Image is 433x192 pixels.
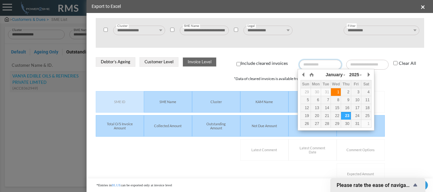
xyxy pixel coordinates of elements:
label: Include cleared invoices [236,60,288,66]
button: Invoice Level [183,57,217,67]
button: × [421,3,425,10]
label: Cluster [116,23,129,28]
div: 6 [311,97,321,103]
h5: Collected Amount [152,122,184,130]
div: 12 [301,105,311,111]
div: 21 [321,113,331,119]
th: Thu [341,80,351,88]
div: 3 [351,89,361,95]
div: 19 [301,113,311,119]
h5: KAM Name [249,98,280,106]
div: 10 [351,97,361,103]
h5: Outstanding Amount [200,122,232,130]
div: 30 [311,89,321,95]
div: 29 [331,121,341,127]
div: 18 [361,105,371,111]
div: 2 [341,89,351,95]
span: BLUE [112,183,121,187]
span: January [326,72,343,77]
th: Sat [361,80,372,88]
div: 27 [311,121,321,127]
div: 5 [301,97,311,103]
span: Please rate the ease of navigation of new Customer & Dues UI [337,182,411,188]
input: Include cleared invoices [236,62,241,66]
div: 15 [331,105,341,111]
h5: Expected Amount [345,170,377,178]
span: 2025 [349,72,359,77]
div: 7 [321,97,331,103]
div: *Data of cleared invoices is available from [DATE] [234,76,340,82]
h5: Total O/S Invoice Amount [104,122,136,130]
button: Debtor’s Ageing [96,57,135,67]
th: Fri [351,80,361,88]
div: 1 [331,89,341,95]
div: 23 [341,113,351,119]
label: SME Name [183,23,200,28]
div: 11 [361,97,371,103]
div: 26 [301,121,311,127]
div: *Entries in can be exported only at invoice level [96,183,260,188]
h5: Latest Comment [249,146,280,154]
div: 30 [341,121,351,127]
div: 28 [321,121,331,127]
h5: SME ID [104,98,136,106]
input: Clear All [393,61,397,65]
th: Tue [321,80,331,88]
h5: Comment Options [345,146,377,154]
h5: Not Due Amount [249,122,280,130]
div: 25 [361,113,371,119]
div: 29 [301,89,311,95]
div: 4 [361,89,371,95]
div: 13 [311,105,321,111]
button: Show survey - Please rate the ease of navigation of new Customer & Dues UI [337,181,419,189]
div: 14 [321,105,331,111]
div: 31 [351,121,361,127]
label: Legal [247,23,256,28]
h5: Due Amount [297,122,328,130]
label: Clear All [393,60,420,66]
div: 22 [331,113,341,119]
div: 20 [311,113,321,119]
th: Sun [301,80,311,88]
label: Filter [347,23,357,28]
div: 1 [361,121,371,127]
h5: SME Name [152,98,184,106]
h5: Cluster [200,98,232,106]
div: 8 [331,97,341,103]
h5: Legal Flag [297,98,328,106]
button: Customer Level [139,57,178,67]
div: 9 [341,97,351,103]
div: 17 [351,105,361,111]
th: Wed [331,80,341,88]
h5: Latest Comment Date [297,146,328,154]
div: 16 [341,105,351,111]
th: Mon [311,80,321,88]
div: 31 [321,89,331,95]
div: 24 [351,113,361,119]
h4: Export to Excel [92,3,428,10]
